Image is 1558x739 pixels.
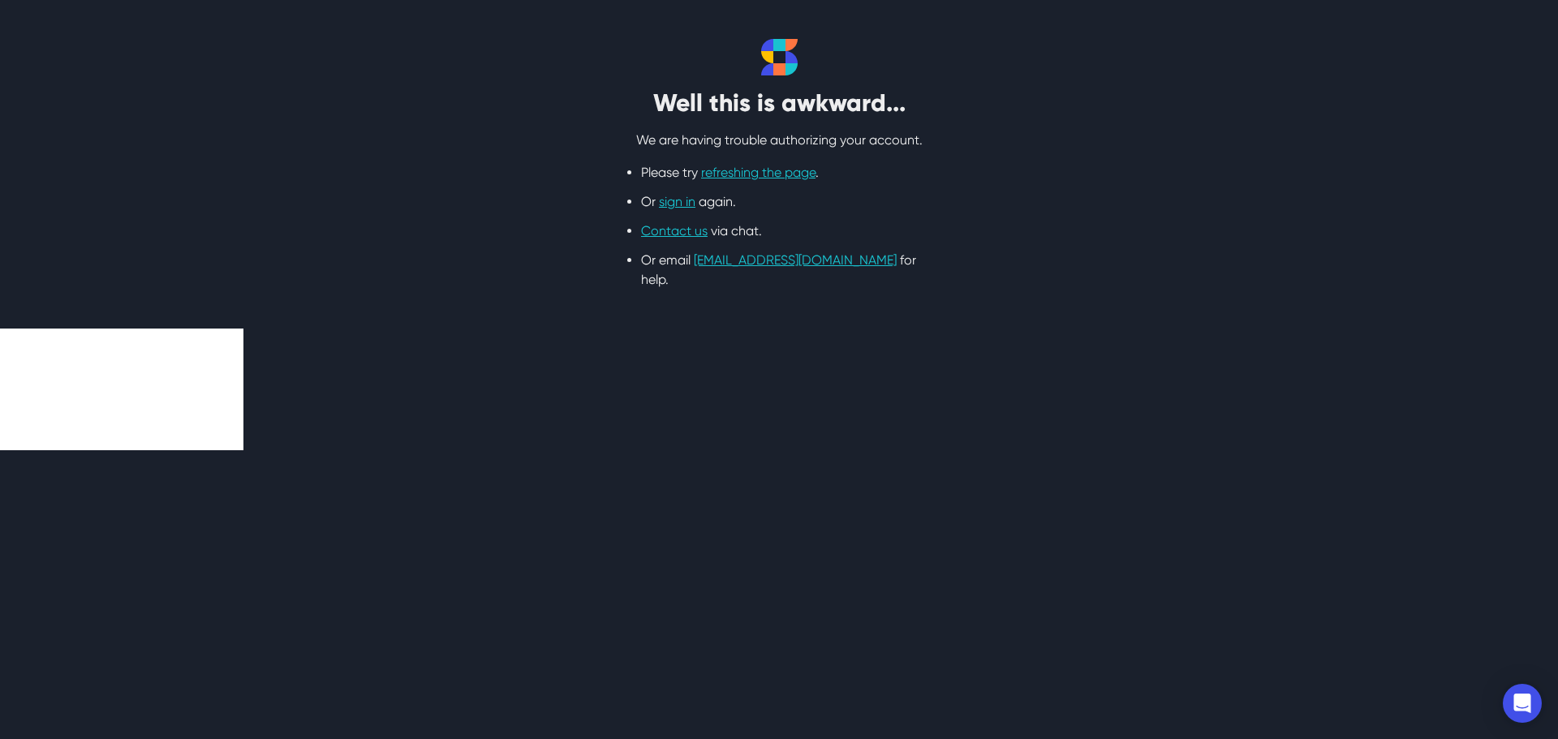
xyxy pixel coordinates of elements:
[641,221,917,241] li: via chat.
[641,251,917,290] li: Or email for help.
[576,131,982,150] p: We are having trouble authorizing your account.
[641,223,708,238] a: Contact us
[1503,684,1542,723] div: Open Intercom Messenger
[576,88,982,118] h2: Well this is awkward...
[694,252,897,268] a: [EMAIL_ADDRESS][DOMAIN_NAME]
[641,192,917,212] li: Or again.
[659,194,695,209] a: sign in
[641,163,917,183] li: Please try .
[701,165,816,180] a: refreshing the page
